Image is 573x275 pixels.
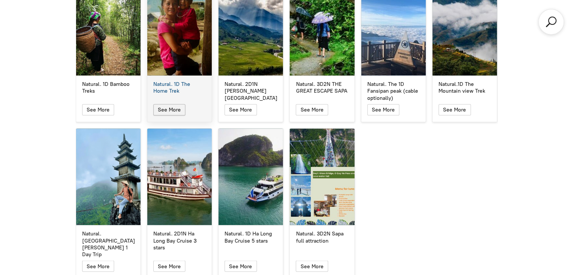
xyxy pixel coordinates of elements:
a: Natural. 2D1N Ha Long Bay Cruise 3 stars [147,128,212,225]
div: Natural. 1D Bamboo Treks [82,81,134,94]
a: Natural. 3D2N Sapa full attraction [290,128,354,225]
button: See More [82,260,114,272]
button: See More [296,260,328,272]
span: See More [301,106,324,113]
button: See More [225,104,257,115]
a: Natural. 3D2N THE GREAT ESCAPE SAPA [290,81,354,94]
div: Natural.1D The Mountain view Trek [439,81,491,94]
span: See More [158,263,181,269]
a: Natural. [GEOGRAPHIC_DATA][PERSON_NAME] 1 Day Trip [76,230,141,258]
div: Natural. The 1D Fansipan peak (cable optionally) [367,81,420,101]
div: Natural. 2D1N [PERSON_NAME][GEOGRAPHIC_DATA] [225,81,277,101]
div: Natural. [GEOGRAPHIC_DATA][PERSON_NAME] 1 Day Trip [82,230,134,258]
span: See More [229,106,252,113]
div: Natural. 1D The Home Trek [153,81,206,94]
button: See More [439,104,471,115]
div: Natural. 3D2N Sapa full attraction [296,230,348,244]
span: See More [229,263,252,269]
a: Natural. The 1D Fansipan peak (cable optionally) [361,81,426,101]
a: Natural. 1D The Home Trek [147,81,212,94]
span: See More [372,106,395,113]
button: See More [82,104,114,115]
a: Natural. 1D Ha Long Bay Cruise 5 stars [219,128,283,225]
a: Natural. Ninh Binh 1 Day Trip [76,128,141,225]
button: See More [225,260,257,272]
span: See More [301,263,324,269]
button: See More [153,104,185,115]
span: See More [443,106,466,113]
span: See More [87,263,110,269]
div: Natural. 1D Ha Long Bay Cruise 5 stars [225,230,277,244]
a: Natural. 1D Ha Long Bay Cruise 5 stars [219,230,283,244]
a: Natural.1D The Mountain view Trek [432,81,497,94]
span: See More [87,106,110,113]
a: Search products [544,15,558,29]
span: See More [158,106,181,113]
a: Natural. 2D1N [PERSON_NAME][GEOGRAPHIC_DATA] [219,81,283,101]
a: Natural. 2D1N Ha Long Bay Cruise 3 stars [147,230,212,251]
button: See More [367,104,399,115]
button: See More [296,104,328,115]
div: Natural. 2D1N Ha Long Bay Cruise 3 stars [153,230,206,251]
div: Natural. 3D2N THE GREAT ESCAPE SAPA [296,81,348,94]
button: See More [153,260,185,272]
a: Natural. 3D2N Sapa full attraction [290,230,354,244]
a: Natural. 1D Bamboo Treks [76,81,141,94]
